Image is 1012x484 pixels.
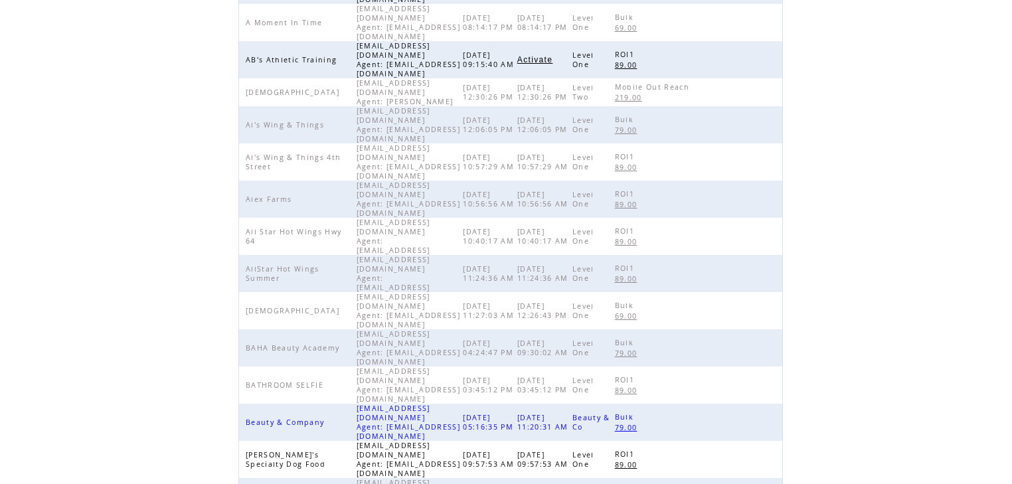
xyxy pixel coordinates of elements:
span: [EMAIL_ADDRESS][DOMAIN_NAME] Agent: [EMAIL_ADDRESS][DOMAIN_NAME] [357,4,460,41]
span: A Moment In Time [246,18,325,27]
span: [DATE] 05:16:35 PM [463,413,517,432]
span: Beauty & Company [246,418,327,427]
span: [DATE] 10:40:17 AM [463,227,517,246]
span: 79.00 [615,423,641,432]
span: [EMAIL_ADDRESS][DOMAIN_NAME] Agent: [EMAIL_ADDRESS][DOMAIN_NAME] [357,366,460,404]
span: Level One [572,13,594,32]
span: [EMAIL_ADDRESS][DOMAIN_NAME] Agent: [EMAIL_ADDRESS][DOMAIN_NAME] [357,106,460,143]
span: [DEMOGRAPHIC_DATA] [246,306,343,315]
span: [PERSON_NAME]'s Specialty Dog Food [246,450,329,469]
span: [EMAIL_ADDRESS][DOMAIN_NAME] Agent: [EMAIL_ADDRESS] [357,218,434,255]
span: Level Two [572,83,594,102]
a: 69.00 [615,310,644,321]
a: Activate [517,56,552,64]
span: Level One [572,116,594,134]
span: Level One [572,301,594,320]
span: BAHA Beauty Academy [246,343,343,353]
span: [EMAIL_ADDRESS][DOMAIN_NAME] Agent: [EMAIL_ADDRESS] [357,255,434,292]
a: 79.00 [615,422,644,433]
span: [DATE] 09:30:02 AM [517,339,572,357]
span: Level One [572,153,594,171]
span: [DATE] 10:40:17 AM [517,227,572,246]
span: ROI1 [615,226,637,236]
span: Level One [572,50,594,69]
a: 79.00 [615,347,644,359]
span: [DATE] 12:30:26 PM [517,83,571,102]
span: [DATE] 12:06:05 PM [463,116,517,134]
span: Alex Farms [246,195,295,204]
span: [DATE] 10:56:56 AM [517,190,572,208]
span: ROI1 [615,152,637,161]
span: Bulk [615,13,637,22]
a: 89.00 [615,59,644,70]
span: ROI1 [615,264,637,273]
span: [EMAIL_ADDRESS][DOMAIN_NAME] Agent: [EMAIL_ADDRESS][DOMAIN_NAME] [357,441,460,478]
span: 69.00 [615,23,641,33]
span: [DATE] 11:24:36 AM [463,264,517,283]
a: 89.00 [615,199,644,210]
span: [DATE] 10:57:29 AM [517,153,572,171]
span: [DEMOGRAPHIC_DATA] [246,88,343,97]
span: [DATE] 11:24:36 AM [517,264,572,283]
span: [DATE] 09:57:53 AM [463,450,517,469]
a: 89.00 [615,384,644,396]
span: Bulk [615,115,637,124]
span: Al's Wing & Things 4th Street [246,153,341,171]
span: 89.00 [615,274,641,283]
span: [DATE] 04:24:47 PM [463,339,517,357]
a: 89.00 [615,236,644,247]
a: 89.00 [615,273,644,284]
a: 89.00 [615,161,644,173]
span: Level One [572,190,594,208]
span: Bulk [615,412,637,422]
span: [DATE] 03:45:12 PM [463,376,517,394]
span: 89.00 [615,60,641,70]
span: [EMAIL_ADDRESS][DOMAIN_NAME] Agent: [EMAIL_ADDRESS][DOMAIN_NAME] [357,329,460,366]
span: 219.00 [615,93,645,102]
span: Bulk [615,301,637,310]
span: 79.00 [615,125,641,135]
span: [DATE] 12:30:26 PM [463,83,517,102]
span: 89.00 [615,200,641,209]
span: Level One [572,264,594,283]
span: [DATE] 03:45:12 PM [517,376,571,394]
span: [DATE] 11:20:31 AM [517,413,572,432]
a: 69.00 [615,22,644,33]
span: [DATE] 10:56:56 AM [463,190,517,208]
span: [EMAIL_ADDRESS][DOMAIN_NAME] Agent: [EMAIL_ADDRESS][DOMAIN_NAME] [357,292,460,329]
span: 89.00 [615,237,641,246]
span: AB's Athletic Training [246,55,340,64]
span: Level One [572,376,594,394]
span: [DATE] 10:57:29 AM [463,153,517,171]
span: Activate [517,55,552,64]
span: 89.00 [615,386,641,395]
a: 219.00 [615,92,649,103]
span: [DATE] 08:14:17 PM [517,13,571,32]
span: [DATE] 09:57:53 AM [517,450,572,469]
span: ROI1 [615,375,637,384]
span: [DATE] 11:27:03 AM [463,301,517,320]
span: AllStar Hot Wings Summer [246,264,319,283]
span: 69.00 [615,311,641,321]
span: ROI1 [615,50,637,59]
a: 89.00 [615,459,644,470]
span: [EMAIL_ADDRESS][DOMAIN_NAME] Agent: [EMAIL_ADDRESS][DOMAIN_NAME] [357,404,460,441]
span: [DATE] 12:26:43 PM [517,301,571,320]
span: [DATE] 12:06:05 PM [517,116,571,134]
span: Level One [572,339,594,357]
span: Bulk [615,338,637,347]
span: [DATE] 09:15:40 AM [463,50,517,69]
span: 89.00 [615,163,641,172]
span: [DATE] 08:14:17 PM [463,13,517,32]
span: 79.00 [615,349,641,358]
span: Al's Wing & Things [246,120,327,129]
span: [EMAIL_ADDRESS][DOMAIN_NAME] Agent: [EMAIL_ADDRESS][DOMAIN_NAME] [357,41,460,78]
span: BATHROOM SELFIE [246,380,327,390]
a: 79.00 [615,124,644,135]
span: [EMAIL_ADDRESS][DOMAIN_NAME] Agent: [PERSON_NAME] [357,78,457,106]
span: [EMAIL_ADDRESS][DOMAIN_NAME] Agent: [EMAIL_ADDRESS][DOMAIN_NAME] [357,143,460,181]
span: ROI1 [615,449,637,459]
span: All Star Hot Wings Hwy 64 [246,227,341,246]
span: Mobile Out Reach [615,82,693,92]
span: Beauty & Co [572,413,610,432]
